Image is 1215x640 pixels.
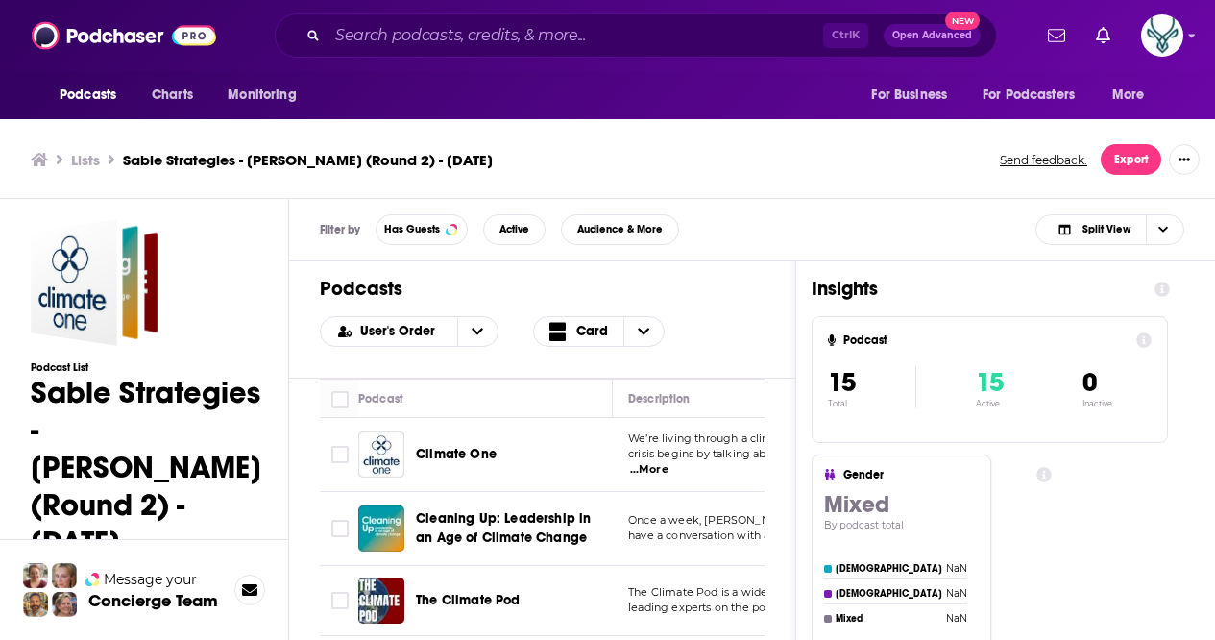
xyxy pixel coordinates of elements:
span: Toggle select row [331,446,349,463]
span: crisis begins by talking about it. Co-Hosts [PERSON_NAME] [628,447,946,460]
img: Jules Profile [52,563,77,588]
h1: Podcasts [320,277,765,301]
button: Open AdvancedNew [884,24,981,47]
h3: Concierge Team [88,591,218,610]
button: Export [1101,144,1161,175]
span: Toggle select row [331,592,349,609]
a: Cleaning Up: Leadership in an Age of Climate Change [416,509,606,548]
span: Audience & More [577,224,663,234]
h3: Filter by [320,223,360,236]
button: Send feedback. [994,152,1093,168]
img: Jon Profile [23,592,48,617]
span: Logged in as sablestrategy [1141,14,1183,57]
span: The Climate Pod is a wide-ranging conversation with [628,585,912,599]
h4: [DEMOGRAPHIC_DATA] [836,588,942,600]
span: New [945,12,980,30]
span: Open Advanced [892,31,972,40]
img: Cleaning Up: Leadership in an Age of Climate Change [358,505,404,552]
h4: NaN [946,612,967,625]
span: Charts [152,82,193,109]
button: Show More Button [1169,144,1200,175]
h4: [DEMOGRAPHIC_DATA] [836,563,942,575]
button: Active [483,214,546,245]
span: For Business [871,82,947,109]
h4: Gender [843,468,1029,481]
span: Card [576,325,608,338]
span: 15 [828,366,856,399]
a: Sable Strategies - Barclay Rogers (Round 2) - September 8, 2025 [31,219,158,346]
span: Ctrl K [823,23,868,48]
span: We’re living through a climate emergency; addressing this [628,431,942,445]
h4: Mixed [836,613,942,625]
img: The Climate Pod [358,578,404,624]
span: User's Order [360,325,442,338]
a: Charts [139,77,205,113]
span: The Climate Pod [416,592,521,608]
span: Once a week, [PERSON_NAME] and [PERSON_NAME] [628,513,921,527]
span: have a conversation with a leader in clean energy, [628,529,895,542]
button: Has Guests [376,214,468,245]
h3: Mixed [824,490,1052,519]
button: open menu [321,325,457,338]
span: Monitoring [228,82,296,109]
span: leading experts on the politics, economics, activis [628,601,892,614]
h4: By podcast total [824,519,1052,531]
p: Active [976,399,1004,408]
span: Has Guests [384,224,440,234]
span: Message your [104,570,197,589]
h1: Sable Strategies - [PERSON_NAME] (Round 2) - [DATE] [31,374,261,561]
button: Choose View [1035,214,1184,245]
p: Total [828,399,915,408]
button: open menu [46,77,141,113]
span: Toggle select row [331,520,349,537]
a: Show notifications dropdown [1040,19,1073,52]
button: open menu [858,77,971,113]
img: User Profile [1141,14,1183,57]
h4: Podcast [843,333,1129,347]
a: Show notifications dropdown [1088,19,1118,52]
button: open menu [1099,77,1169,113]
h3: Sable Strategies - [PERSON_NAME] (Round 2) - [DATE] [123,151,493,169]
h2: Choose View [533,316,708,347]
button: Show profile menu [1141,14,1183,57]
span: More [1112,82,1145,109]
a: Lists [71,151,100,169]
span: Climate One [416,446,497,462]
img: Sydney Profile [23,563,48,588]
button: open menu [214,77,321,113]
img: Climate One [358,431,404,478]
span: For Podcasters [983,82,1075,109]
span: Split View [1082,224,1130,234]
span: Podcasts [60,82,116,109]
h2: Choose List sort [320,316,498,347]
button: Choose View [533,316,666,347]
button: open menu [970,77,1103,113]
img: Podchaser - Follow, Share and Rate Podcasts [32,17,216,54]
button: Audience & More [561,214,679,245]
img: Barbara Profile [52,592,77,617]
h1: Insights [812,277,1139,301]
span: ...More [630,462,668,478]
h4: NaN [946,587,967,600]
a: Climate One [416,445,497,464]
a: The Climate Pod [416,591,521,610]
span: Cleaning Up: Leadership in an Age of Climate Change [416,510,591,546]
span: 0 [1082,366,1097,399]
input: Search podcasts, credits, & more... [328,20,823,51]
div: Description [628,387,690,410]
div: Podcast [358,387,403,410]
span: Active [499,224,529,234]
h4: NaN [946,562,967,575]
div: Search podcasts, credits, & more... [275,13,997,58]
button: open menu [457,317,498,346]
h3: Podcast List [31,361,261,374]
p: Inactive [1082,399,1112,408]
span: 15 [976,366,1004,399]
